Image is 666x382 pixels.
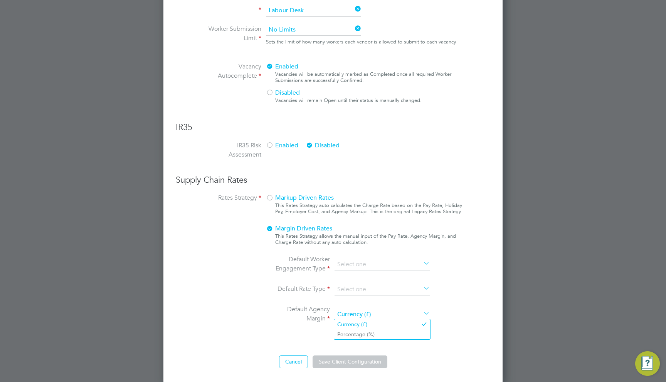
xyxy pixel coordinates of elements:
[203,193,261,340] label: Rates Strategy
[266,37,457,47] div: Sets the limit of how many workers each vendor is allowed to submit to each vacancy.
[266,89,300,97] span: Disabled
[266,225,332,232] span: Margin Driven Rates
[203,24,261,53] label: Worker Submission Limit
[176,175,490,186] h3: Supply Chain Rates
[313,355,387,368] button: Save Client Configuration
[203,62,261,107] label: Vacancy Autocomplete
[306,142,340,149] span: Disabled
[266,24,361,36] input: Search for...
[335,309,430,320] input: Select one
[275,97,462,103] div: Vacancies will remain Open until their status is manually changed.
[635,351,660,376] button: Engage Resource Center
[275,233,462,245] div: This Rates Strategy allows the manual input of the Pay Rate, Agency Margin, and Charge Rate witho...
[335,259,430,270] input: Select one
[266,142,298,149] span: Enabled
[272,284,330,294] label: Default Rate Type
[275,71,462,83] div: Vacancies will be automatically marked as Completed once all required Worker Submissions are succ...
[334,329,430,339] li: Percentage (%)
[275,202,462,215] div: This Rates Strategy auto calculates the Charge Rate based on the Pay Rate, Holiday Pay, Employer ...
[272,305,330,323] label: Default Agency Margin
[272,255,330,273] label: Default Worker Engagement Type
[335,284,430,295] input: Select one
[266,63,298,70] span: Enabled
[266,5,361,17] input: Search for...
[279,355,308,368] button: Cancel
[334,319,430,329] li: Currency (£)
[266,194,334,202] span: Markup Driven Rates
[203,141,261,159] label: IR35 Risk Assessment
[176,122,490,133] h3: IR35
